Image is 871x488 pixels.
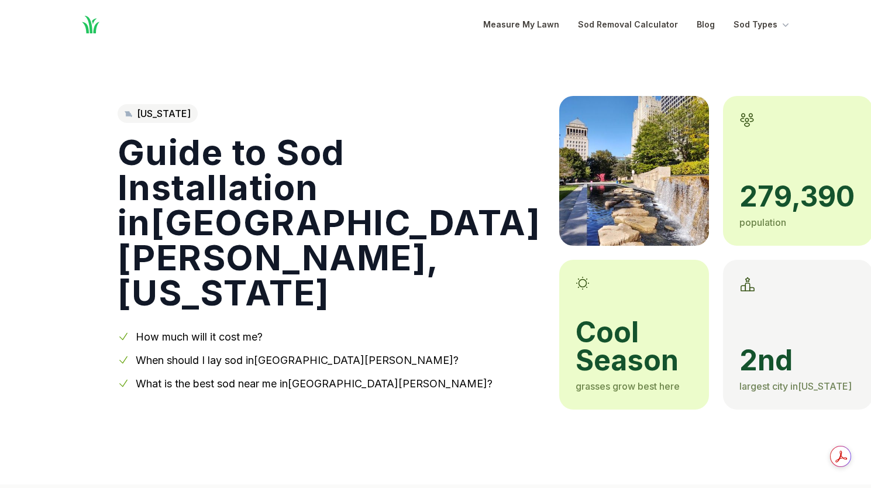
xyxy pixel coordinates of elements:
a: How much will it cost me? [136,331,263,343]
a: When should I lay sod in[GEOGRAPHIC_DATA][PERSON_NAME]? [136,354,459,366]
img: A picture of St. Louis [559,96,709,246]
a: Sod Removal Calculator [578,18,678,32]
a: What is the best sod near me in[GEOGRAPHIC_DATA][PERSON_NAME]? [136,377,493,390]
span: grasses grow best here [576,380,680,392]
a: Measure My Lawn [483,18,559,32]
span: largest city in [US_STATE] [739,380,852,392]
button: Sod Types [734,18,791,32]
img: Missouri state outline [125,111,132,118]
a: [US_STATE] [118,104,198,123]
h1: Guide to Sod Installation in [GEOGRAPHIC_DATA][PERSON_NAME] , [US_STATE] [118,135,541,310]
span: cool season [576,318,693,374]
span: 279,390 [739,183,856,211]
a: Blog [697,18,715,32]
span: 2nd [739,346,856,374]
span: population [739,216,786,228]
